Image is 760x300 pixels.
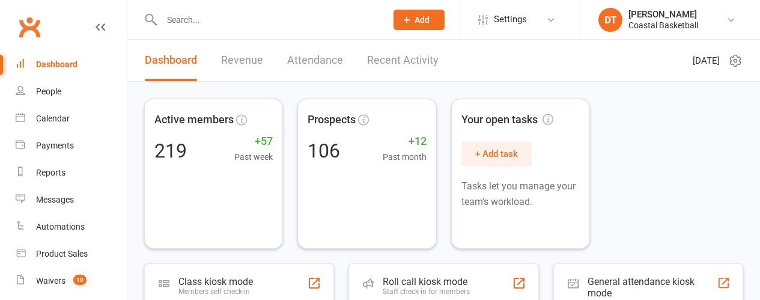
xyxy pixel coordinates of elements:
[16,78,127,105] a: People
[461,141,532,167] button: + Add task
[16,105,127,132] a: Calendar
[36,222,85,231] div: Automations
[461,179,580,209] p: Tasks let you manage your team's workload.
[287,40,343,81] a: Attendance
[73,275,87,285] span: 10
[14,12,44,42] a: Clubworx
[394,10,445,30] button: Add
[628,20,698,31] div: Coastal Basketball
[628,9,698,20] div: [PERSON_NAME]
[16,268,127,295] a: Waivers 10
[221,40,263,81] a: Revenue
[308,111,356,129] span: Prospects
[383,287,470,296] div: Staff check-in for members
[308,141,340,161] div: 106
[36,276,65,286] div: Waivers
[16,186,127,213] a: Messages
[494,6,527,33] span: Settings
[36,168,65,177] div: Reports
[16,240,127,268] a: Product Sales
[145,40,197,81] a: Dashboard
[588,276,717,299] div: General attendance kiosk mode
[415,15,430,25] span: Add
[36,114,70,123] div: Calendar
[36,249,88,259] div: Product Sales
[693,54,720,68] span: [DATE]
[158,11,378,28] input: Search...
[16,213,127,240] a: Automations
[234,150,273,164] span: Past week
[461,111,553,129] span: Your open tasks
[178,276,253,287] div: Class kiosk mode
[16,132,127,159] a: Payments
[36,141,74,150] div: Payments
[598,8,622,32] div: DT
[154,111,234,129] span: Active members
[16,159,127,186] a: Reports
[383,150,427,164] span: Past month
[178,287,253,296] div: Members self check-in
[367,40,439,81] a: Recent Activity
[234,133,273,150] span: +57
[154,141,187,161] div: 219
[383,276,470,287] div: Roll call kiosk mode
[36,195,74,204] div: Messages
[383,133,427,150] span: +12
[36,87,61,96] div: People
[16,51,127,78] a: Dashboard
[36,60,78,69] div: Dashboard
